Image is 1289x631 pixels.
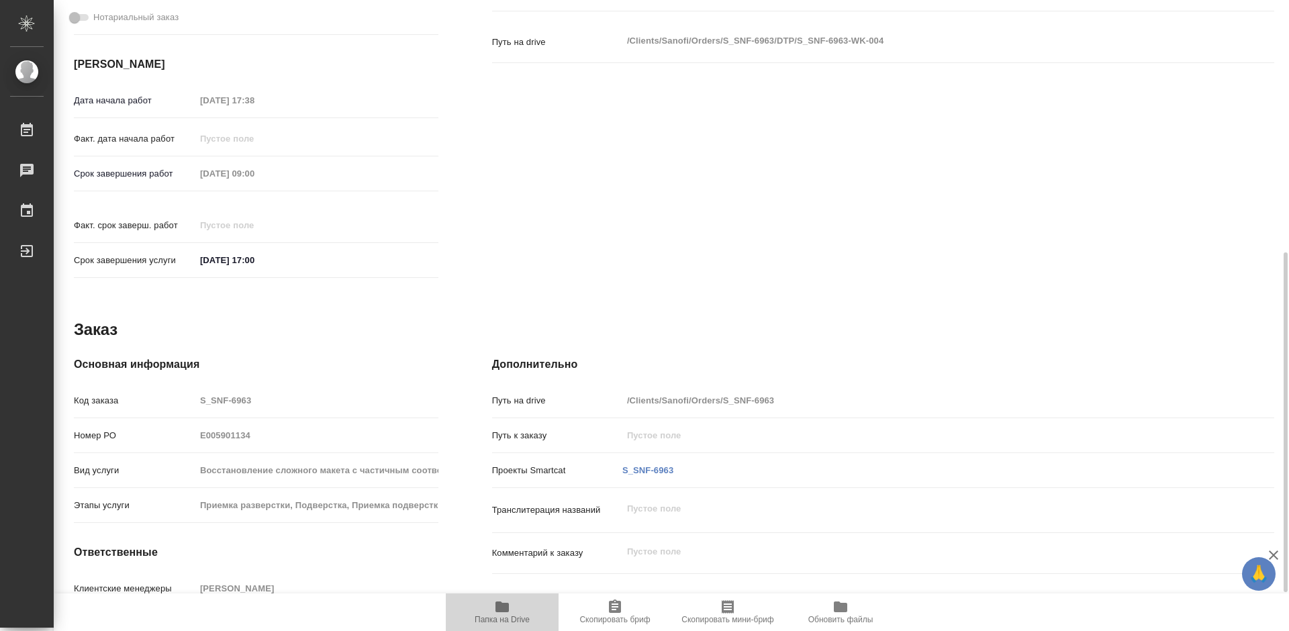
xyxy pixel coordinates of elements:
[808,615,873,624] span: Обновить файлы
[74,582,195,595] p: Клиентские менеджеры
[93,11,179,24] span: Нотариальный заказ
[559,593,671,631] button: Скопировать бриф
[74,544,438,561] h4: Ответственные
[195,426,438,445] input: Пустое поле
[446,593,559,631] button: Папка на Drive
[492,503,622,517] p: Транслитерация названий
[195,495,438,515] input: Пустое поле
[492,464,622,477] p: Проекты Smartcat
[784,593,897,631] button: Обновить файлы
[195,579,438,598] input: Пустое поле
[195,391,438,410] input: Пустое поле
[74,94,195,107] p: Дата начала работ
[622,465,673,475] a: S_SNF-6963
[74,167,195,181] p: Срок завершения работ
[579,615,650,624] span: Скопировать бриф
[74,319,117,340] h2: Заказ
[74,429,195,442] p: Номер РО
[74,356,438,373] h4: Основная информация
[195,250,313,270] input: ✎ Введи что-нибудь
[671,593,784,631] button: Скопировать мини-бриф
[74,254,195,267] p: Срок завершения услуги
[74,499,195,512] p: Этапы услуги
[195,460,438,480] input: Пустое поле
[195,129,313,148] input: Пустое поле
[74,219,195,232] p: Факт. срок заверш. работ
[492,546,622,560] p: Комментарий к заказу
[622,426,1209,445] input: Пустое поле
[74,56,438,72] h4: [PERSON_NAME]
[622,391,1209,410] input: Пустое поле
[1242,557,1276,591] button: 🙏
[492,36,622,49] p: Путь на drive
[492,429,622,442] p: Путь к заказу
[74,464,195,477] p: Вид услуги
[475,615,530,624] span: Папка на Drive
[622,30,1209,52] textarea: /Clients/Sanofi/Orders/S_SNF-6963/DTP/S_SNF-6963-WK-004
[195,164,313,183] input: Пустое поле
[1247,560,1270,588] span: 🙏
[492,356,1274,373] h4: Дополнительно
[681,615,773,624] span: Скопировать мини-бриф
[492,394,622,407] p: Путь на drive
[74,394,195,407] p: Код заказа
[195,91,313,110] input: Пустое поле
[195,215,313,235] input: Пустое поле
[74,132,195,146] p: Факт. дата начала работ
